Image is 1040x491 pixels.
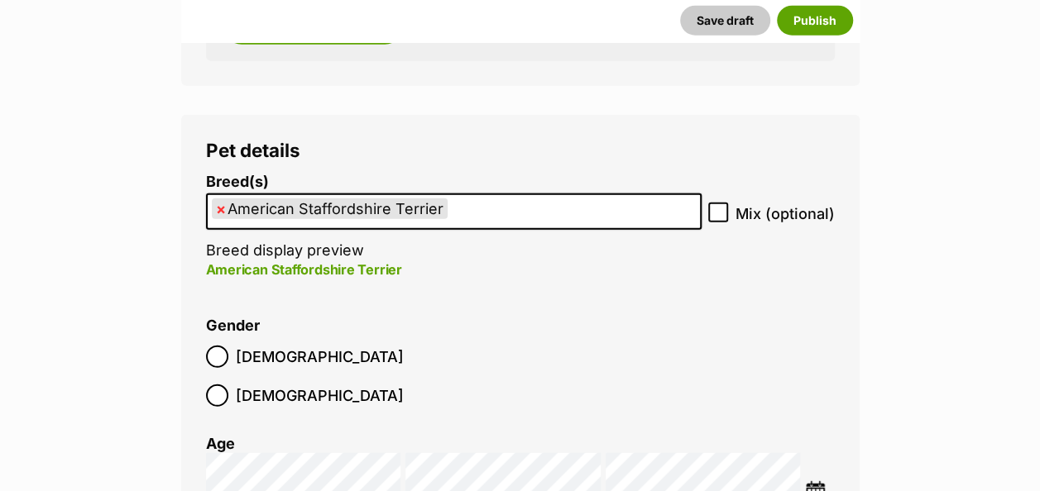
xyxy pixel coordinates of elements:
button: Save draft [680,6,770,36]
button: Publish [777,6,853,36]
p: American Staffordshire Terrier [206,260,702,279]
li: American Staffordshire Terrier [212,198,448,219]
label: Breed(s) [206,174,702,191]
span: [DEMOGRAPHIC_DATA] [236,346,404,368]
li: Breed display preview [206,174,702,297]
label: Gender [206,317,260,335]
span: Pet details [206,139,300,161]
span: Mix (optional) [736,203,835,225]
span: [DEMOGRAPHIC_DATA] [236,384,404,407]
span: × [216,198,226,219]
label: Age [206,435,235,452]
